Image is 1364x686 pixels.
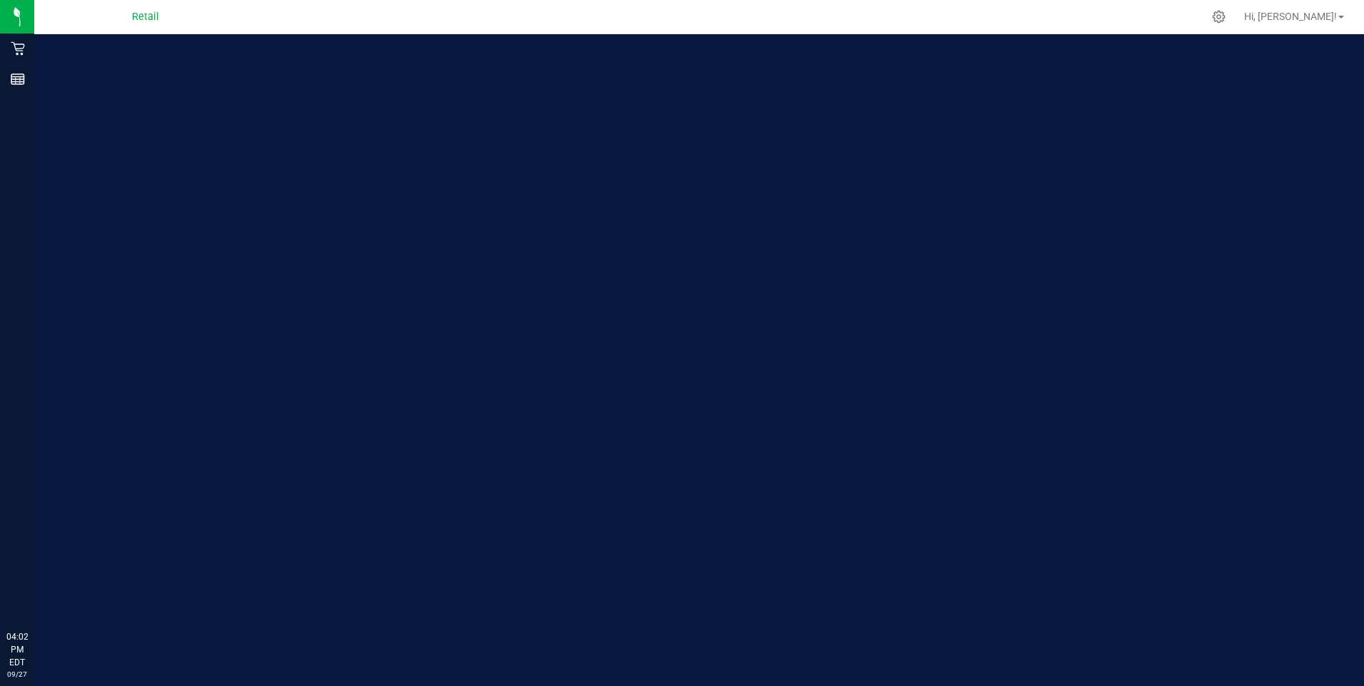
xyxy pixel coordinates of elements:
[11,41,25,56] inline-svg: Retail
[1210,10,1228,24] div: Manage settings
[1244,11,1337,22] span: Hi, [PERSON_NAME]!
[6,669,28,680] p: 09/27
[6,630,28,669] p: 04:02 PM EDT
[11,72,25,86] inline-svg: Reports
[132,11,159,23] span: Retail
